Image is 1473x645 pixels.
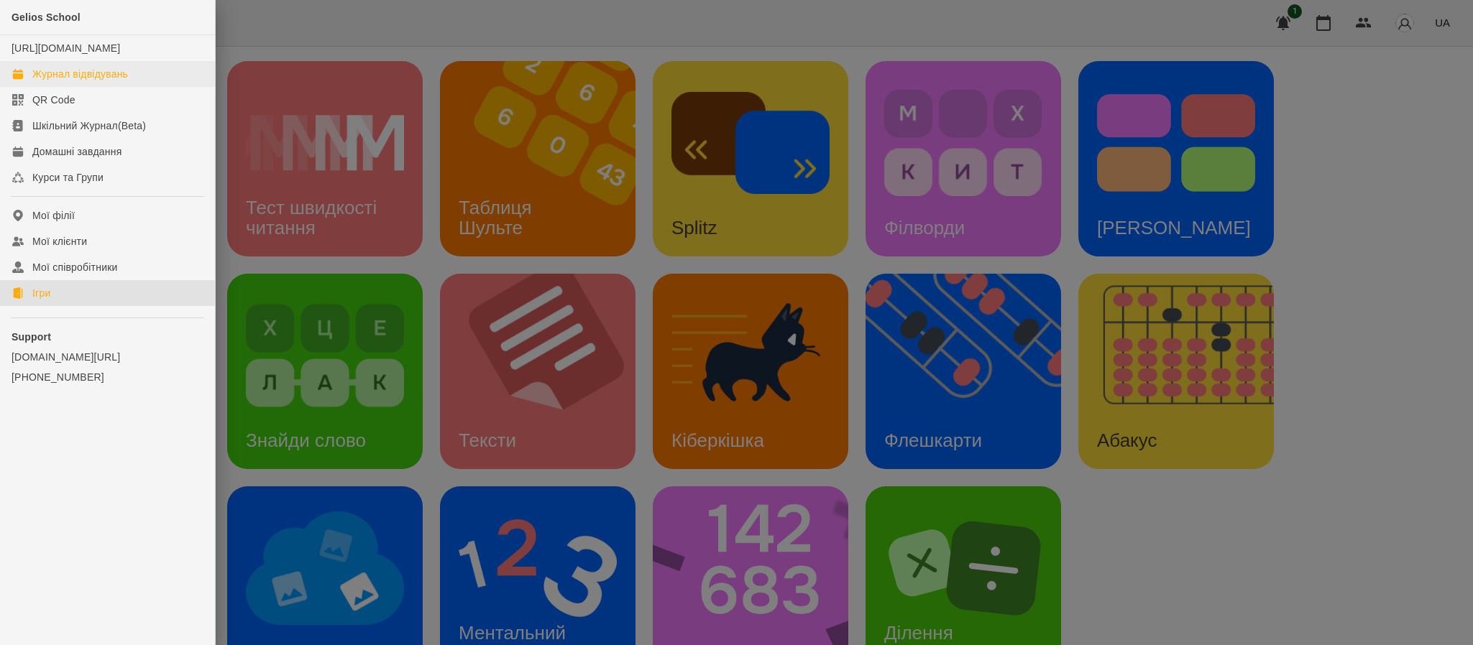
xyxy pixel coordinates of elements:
[32,260,118,274] div: Мої співробітники
[32,286,50,300] div: Ігри
[32,119,146,133] div: Шкільний Журнал(Beta)
[12,370,203,384] a: [PHONE_NUMBER]
[12,350,203,364] a: [DOMAIN_NAME][URL]
[32,208,75,223] div: Мої філії
[32,234,87,249] div: Мої клієнти
[32,144,121,159] div: Домашні завдання
[12,42,120,54] a: [URL][DOMAIN_NAME]
[32,93,75,107] div: QR Code
[12,330,203,344] p: Support
[32,67,128,81] div: Журнал відвідувань
[12,11,81,23] span: Gelios School
[32,170,104,185] div: Курси та Групи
